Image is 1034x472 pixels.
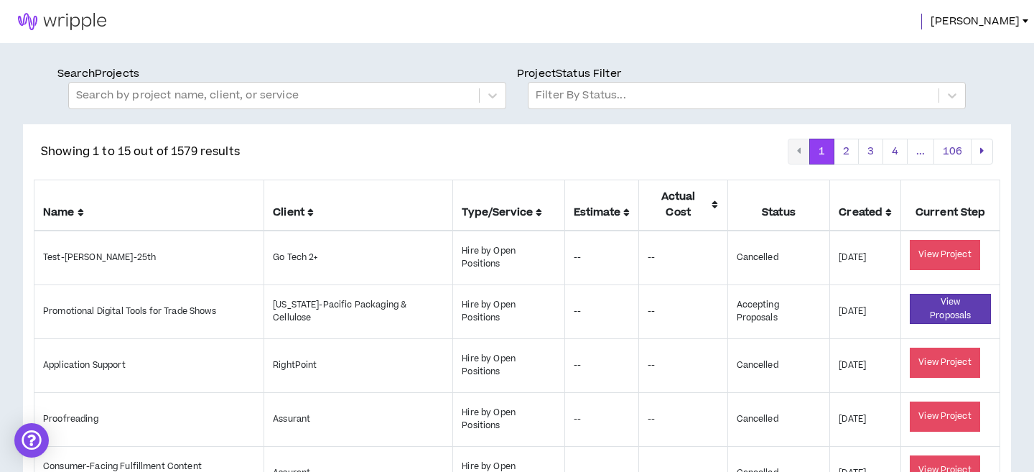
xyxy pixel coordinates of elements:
td: -- [639,284,727,338]
td: Go Tech 2+ [264,231,453,285]
nav: pagination [788,139,993,165]
td: Cancelled [727,338,830,392]
p: Project Status Filter [517,66,977,82]
p: Showing 1 to 15 out of 1579 results [41,143,240,160]
td: Cancelled [727,231,830,285]
button: 4 [882,139,908,165]
span: Type/Service [462,205,555,221]
td: [DATE] [830,338,901,392]
td: -- [564,284,638,338]
td: [DATE] [830,392,901,446]
span: Actual Cost [648,189,718,221]
span: Created [839,205,892,221]
p: Search Projects [57,66,517,82]
button: 3 [858,139,883,165]
th: Status [727,180,830,230]
button: View Project [910,348,979,378]
td: [DATE] [830,231,901,285]
span: Name [43,205,255,221]
span: Client [273,205,444,221]
button: 2 [834,139,859,165]
button: 106 [933,139,972,165]
td: Hire by Open Positions [453,284,564,338]
th: Current Step [901,180,1000,230]
td: Hire by Open Positions [453,231,564,285]
td: Proofreading [34,392,264,446]
td: Test-[PERSON_NAME]-25th [34,231,264,285]
td: [US_STATE]-Pacific Packaging & Cellulose [264,284,453,338]
td: -- [639,392,727,446]
td: Hire by Open Positions [453,338,564,392]
td: Hire by Open Positions [453,392,564,446]
button: 1 [809,139,834,165]
td: -- [639,338,727,392]
button: View Project [910,402,979,432]
td: Application Support [34,338,264,392]
span: [PERSON_NAME] [931,14,1020,29]
td: -- [564,392,638,446]
td: [DATE] [830,284,901,338]
td: RightPoint [264,338,453,392]
button: ... [907,139,934,165]
td: Accepting Proposals [727,284,830,338]
button: View Project [910,240,979,270]
td: Promotional Digital Tools for Trade Shows [34,284,264,338]
button: View Proposals [910,294,991,324]
td: -- [564,231,638,285]
td: Cancelled [727,392,830,446]
td: -- [564,338,638,392]
td: Assurant [264,392,453,446]
div: Open Intercom Messenger [14,423,49,458]
td: -- [639,231,727,285]
span: Estimate [574,205,630,221]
